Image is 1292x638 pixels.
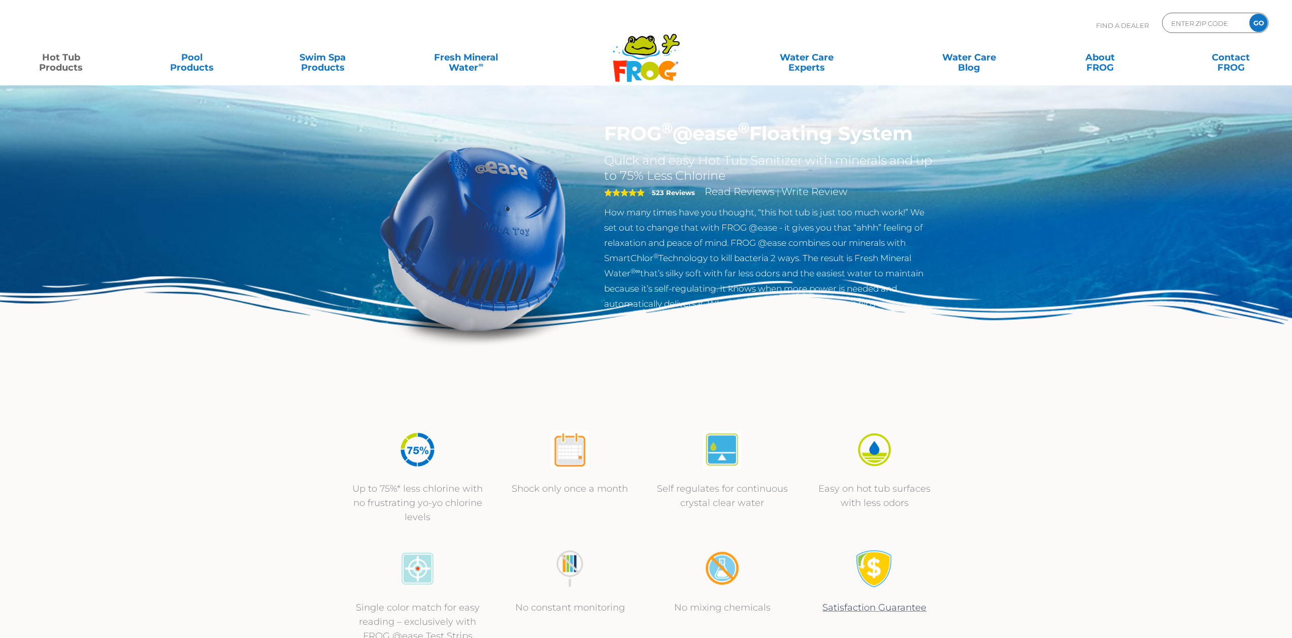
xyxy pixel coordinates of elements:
[703,550,741,588] img: no-mixing1
[478,60,483,69] sup: ∞
[1096,13,1149,38] p: Find A Dealer
[504,600,636,615] p: No constant monitoring
[399,431,437,469] img: icon-atease-75percent-less
[724,47,889,68] a: Water CareExperts
[822,602,926,613] a: Satisfaction Guarantee
[855,550,893,588] img: Satisfaction Guarantee Icon
[738,119,749,137] sup: ®
[403,47,530,68] a: Fresh MineralWater∞
[855,431,893,469] img: icon-atease-easy-on
[10,47,112,68] a: Hot TubProducts
[504,482,636,496] p: Shock only once a month
[656,600,788,615] p: No mixing chemicals
[631,267,640,275] sup: ®∞
[141,47,243,68] a: PoolProducts
[705,185,775,198] a: Read Reviews
[399,550,437,588] img: icon-atease-color-match
[604,188,645,197] span: 5
[703,431,741,469] img: atease-icon-self-regulates
[604,122,936,145] h1: FROG @ease Floating System
[918,47,1020,68] a: Water CareBlog
[1180,47,1282,68] a: ContactFROG
[272,47,373,68] a: Swim SpaProducts
[781,185,847,198] a: Write Review
[604,153,936,183] h2: Quick and easy Hot Tub Sanitizer with minerals and up to 75% Less Chlorine
[604,205,936,311] p: How many times have you thought, “this hot tub is just too much work!” We set out to change that ...
[357,122,589,355] img: hot-tub-product-atease-system.png
[352,482,484,524] p: Up to 75%* less chlorine with no frustrating yo-yo chlorine levels
[656,482,788,510] p: Self regulates for continuous crystal clear water
[652,188,695,197] strong: 523 Reviews
[661,119,673,137] sup: ®
[653,252,658,260] sup: ®
[551,431,589,469] img: atease-icon-shock-once
[809,482,941,510] p: Easy on hot tub surfaces with less odors
[1049,47,1151,68] a: AboutFROG
[1249,14,1268,32] input: GO
[551,550,589,588] img: no-constant-monitoring1
[607,20,685,82] img: Frog Products Logo
[777,187,779,197] span: |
